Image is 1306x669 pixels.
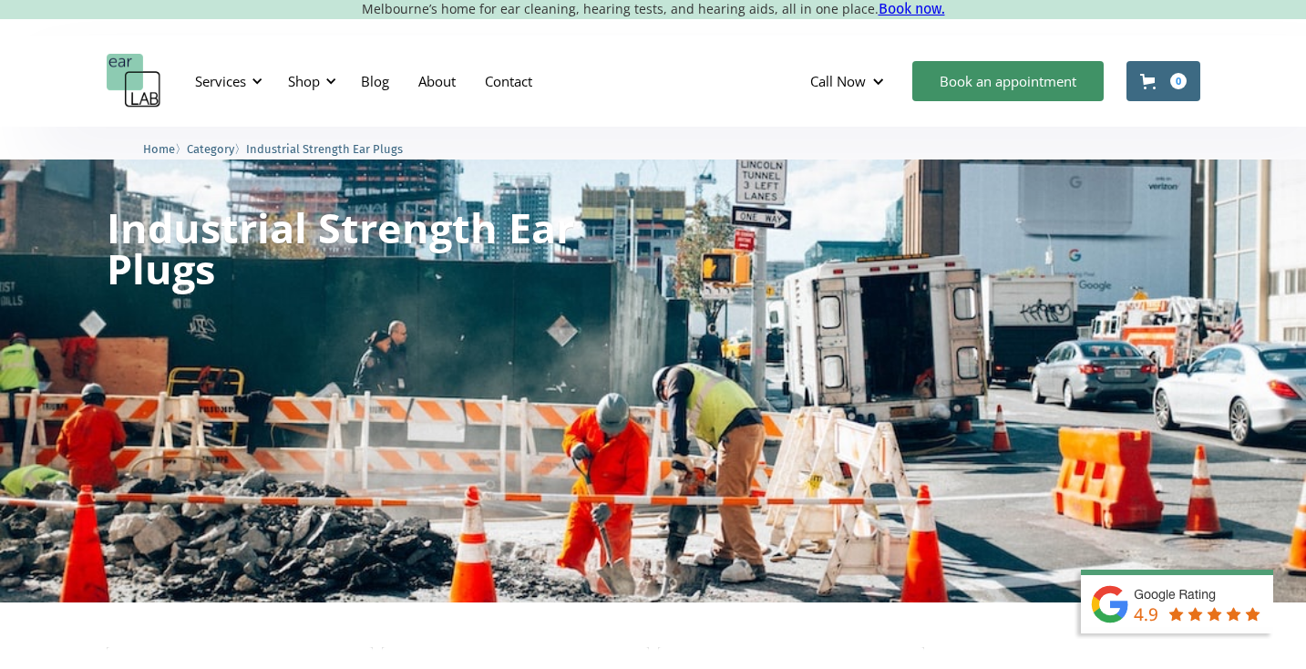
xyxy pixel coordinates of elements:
a: About [404,55,470,108]
a: Blog [346,55,404,108]
span: Industrial Strength Ear Plugs [246,142,403,156]
span: Category [187,142,234,156]
a: Industrial Strength Ear Plugs [246,139,403,157]
li: 〉 [143,139,187,159]
div: Services [195,72,246,90]
a: Book an appointment [912,61,1104,101]
a: Category [187,139,234,157]
a: Open cart [1126,61,1200,101]
h1: Industrial Strength Ear Plugs [107,207,591,289]
div: Call Now [796,54,903,108]
li: 〉 [187,139,246,159]
div: Services [184,54,268,108]
a: Contact [470,55,547,108]
a: home [107,54,161,108]
div: Shop [288,72,320,90]
span: Home [143,142,175,156]
div: Shop [277,54,342,108]
div: Call Now [810,72,866,90]
a: Home [143,139,175,157]
div: 0 [1170,73,1187,89]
